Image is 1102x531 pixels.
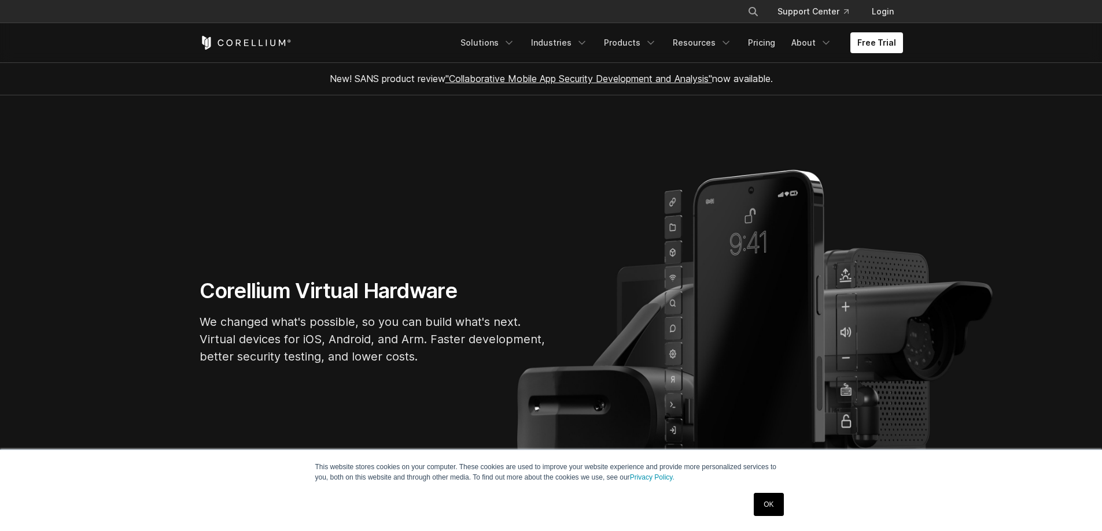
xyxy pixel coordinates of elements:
a: Industries [524,32,595,53]
div: Navigation Menu [454,32,903,53]
p: We changed what's possible, so you can build what's next. Virtual devices for iOS, Android, and A... [200,313,547,365]
a: Solutions [454,32,522,53]
a: Corellium Home [200,36,292,50]
a: Resources [666,32,739,53]
a: Products [597,32,664,53]
a: Pricing [741,32,782,53]
div: Navigation Menu [734,1,903,22]
a: OK [754,493,783,516]
span: New! SANS product review now available. [330,73,773,84]
a: Login [863,1,903,22]
h1: Corellium Virtual Hardware [200,278,547,304]
p: This website stores cookies on your computer. These cookies are used to improve your website expe... [315,462,787,482]
button: Search [743,1,764,22]
a: Support Center [768,1,858,22]
a: Free Trial [850,32,903,53]
a: "Collaborative Mobile App Security Development and Analysis" [445,73,712,84]
a: About [784,32,839,53]
a: Privacy Policy. [630,473,675,481]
